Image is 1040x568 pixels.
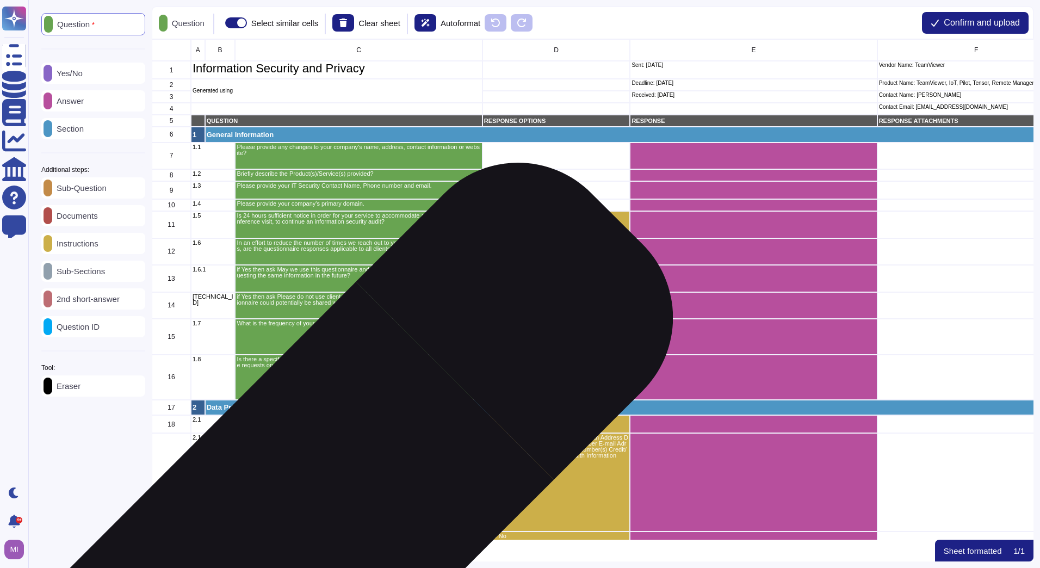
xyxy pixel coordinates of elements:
p: Yes / No [484,267,628,273]
p: Please provide your company's primary domain. [237,201,480,207]
p: Autoformat [441,19,480,27]
p: Yes / No [484,240,628,246]
p: Briefly describe the Product(s)/Service(s) provided? [237,171,480,177]
p: 1 [193,131,203,138]
p: if Yes then ask Select from the list the types of customer data involved? [237,435,480,441]
p: Yes / No [484,533,628,539]
div: 17 [152,400,191,416]
div: grid [152,39,1033,540]
p: 2.1.2 [193,533,233,539]
p: 1.6 [193,240,233,246]
div: 8 [152,169,191,181]
div: 19 [152,433,191,532]
span: F [974,47,978,53]
div: 14 [152,292,191,319]
p: 2 [193,404,203,411]
div: 7 [152,143,191,170]
p: [TECHNICAL_ID] [193,294,233,306]
p: Questionnaire [167,547,218,555]
img: user [4,540,24,559]
p: Deadline: [DATE] [632,81,875,86]
p: Tool: [41,365,55,371]
p: Is 24 hours sufficient notice in order for your service to accommodate an onsite or virtual confe... [237,213,480,225]
p: Is there a specific individual or team that we should be reaching out to, to initiate compliance ... [237,356,480,368]
p: 1.8 [193,356,233,362]
p: Quarterly Annually Bi Annually Other [484,320,628,326]
div: 11 [152,211,191,238]
p: In an effort to reduce the number of times we reach out to you on behalf of our mutual clients, a... [237,240,480,252]
div: Import [226,547,245,554]
div: 18 [152,415,191,433]
button: user [2,538,32,561]
p: if Yes then ask May we use this questionnaire and it's responses for other mutual clients request... [237,267,480,279]
span: D [554,47,559,53]
span: Confirm and upload [944,18,1020,27]
p: What is the frequency of your compliance update/review process? [237,320,480,326]
p: Instructions [52,239,98,248]
div: 10 [152,199,191,211]
div: 13 [152,265,191,292]
p: Sub-Question [52,184,107,192]
p: Question [168,19,205,27]
p: Generated using [193,88,481,94]
p: Documents [52,212,98,220]
p: 1.7 [193,320,233,326]
div: 20 [152,532,191,544]
div: Select similar cells [251,19,318,27]
span: C [356,47,361,53]
p: 1.3 [193,183,233,189]
p: 1 / 1 [1013,547,1025,555]
p: Name Social Security Number Date of Birth Address Driver's License Number Telephone Number E-mail... [484,435,628,459]
p: Additional steps: [41,166,89,173]
p: 1.5 [193,213,233,219]
span: B [218,47,222,53]
p: QUESTION [206,118,480,124]
span: A [196,47,200,53]
div: 9+ [16,517,22,523]
p: Is the customer data stored outside of the [GEOGRAPHIC_DATA]? [237,533,480,539]
p: Does this Product(s)/Service(s) involve customer data? [237,417,480,423]
p: Yes / No [484,213,628,219]
p: Answer [52,97,84,105]
button: Confirm and upload [922,12,1029,34]
div: 4 [152,103,191,115]
p: Question ID [52,323,100,331]
div: 2 [152,79,191,91]
p: 1.1 [193,144,233,150]
p: Question [53,20,95,29]
p: Sent: [DATE] [632,63,875,68]
p: RESPONSE [632,118,875,124]
p: Sheet formatted [944,547,1002,555]
p: Sub-Sections [52,267,105,275]
div: 16 [152,355,191,400]
p: Information Security and Privacy [193,63,481,75]
div: 12 [152,238,191,266]
p: RESPONSE OPTIONS [484,118,628,124]
div: 3 [152,91,191,103]
div: 5 [152,115,191,127]
p: Please provide your IT Security Contact Name, Phone number and email. [237,183,480,189]
div: 6 [152,127,191,143]
p: Eraser [52,382,81,390]
div: 1 [152,61,191,79]
p: Please provide any changes to your company's name, address, contact information or website? [237,144,480,156]
p: 2.1 [193,417,233,423]
p: Yes/No [52,69,83,77]
p: Yes / No [484,417,628,423]
p: Clear sheet [358,19,400,27]
p: Received: [DATE] [632,92,875,98]
span: E [751,47,756,53]
p: 1.6.1 [193,267,233,273]
p: 2.1.1 [193,435,233,441]
div: 15 [152,319,191,355]
p: 1.2 [193,171,233,177]
p: 2nd short-answer [52,295,120,303]
p: Section [52,125,84,133]
p: 1.4 [193,201,233,207]
p: if Yes then ask Please do not use client-specific information in your responses, as this question... [237,294,480,306]
div: 9 [152,181,191,199]
p: Yes / No [484,356,628,362]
